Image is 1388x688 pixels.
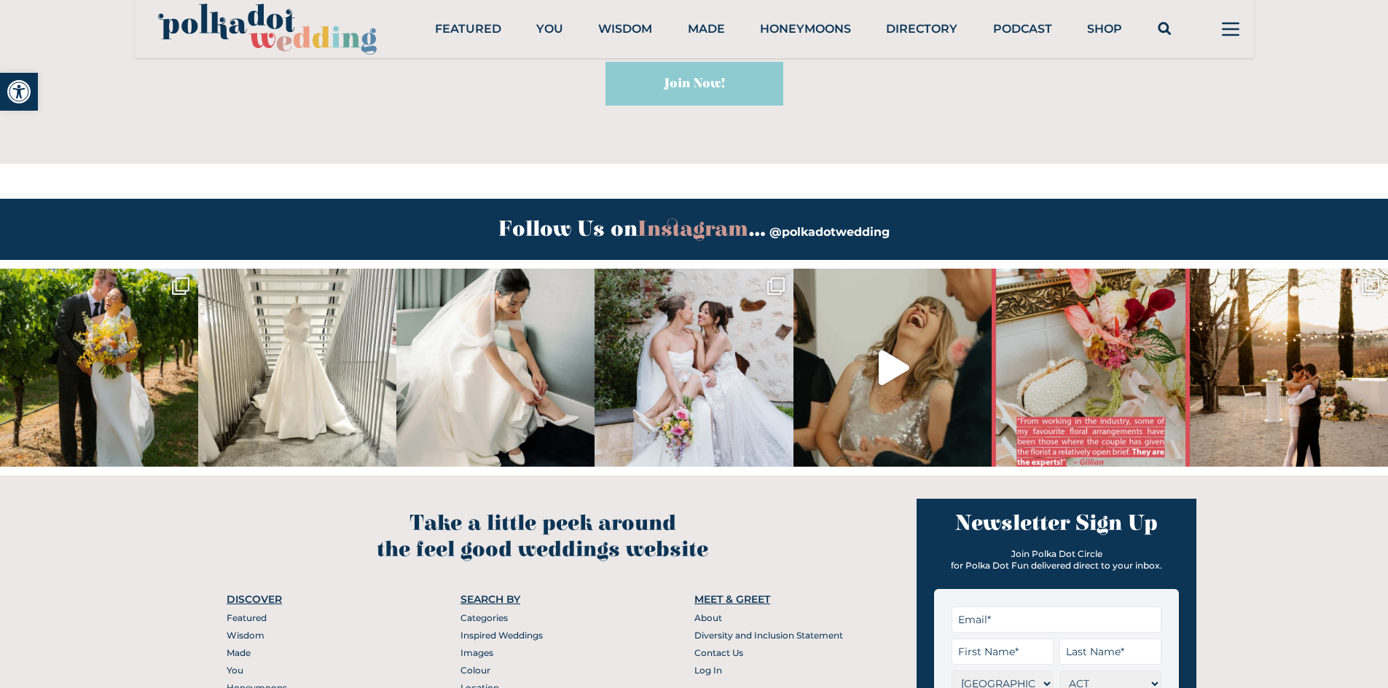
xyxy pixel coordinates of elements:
[1190,269,1388,467] a: Clone
[598,22,652,36] a: Wisdom
[992,269,1190,467] img: The secret to truly stunning weddings is trusting the experts you’ve chosen to bring your vision ...
[460,612,508,623] a: Categories
[595,269,793,467] img: “Make it as intimate as you can in however that looks to you.” – @Jess.courtney_ @liz__sharpe & @...
[694,592,858,606] h3: Meet & Greet
[1190,269,1388,467] img: The brief? Tuscan wedding magic.⁠ ⁠ The location? Feathertop Winery, right in the heart of Region...
[793,269,992,467] a: Play
[688,22,725,36] a: Made
[396,269,595,467] img: Your wedding day isn’t just about the future; it’s also about honouring the past. One of the most...
[1059,638,1161,665] input: Last Name*
[886,22,957,36] a: Directory
[595,269,793,467] a: Clone
[769,225,890,239] a: @polkadotwedding
[227,647,251,658] a: Made
[435,22,501,36] a: Featured
[198,269,396,467] img: Milla Nova's latest collection 'Pearl of the Season' has just arrived in Australia! 🦪 Looking for...
[934,548,1179,560] div: Join Polka Dot Circle
[934,560,1179,572] div: for Polka Dot Fun delivered direct to your inbox.
[158,4,377,55] img: PolkaDotWedding.svg
[227,612,267,623] a: Featured
[694,630,843,641] a: Diversity and Inclusion Statement
[227,630,264,641] a: Wisdom
[638,217,748,242] span: Instagram
[1087,22,1122,36] a: Shop
[460,592,624,606] h3: Search By
[694,665,722,676] a: Log In
[993,22,1052,36] a: Podcast
[460,665,490,676] a: Colour
[377,510,708,537] div: Take a little peek around
[172,277,189,295] svg: Clone
[760,22,851,36] a: Honeymoons
[767,277,785,295] svg: Clone
[498,216,766,242] h2: Follow Us on ...
[227,665,243,676] a: You
[460,647,493,658] a: Images
[934,510,1179,537] h3: Newsletter Sign Up
[793,269,992,467] img: We sort through thousands of wedding photos on the weekly, and there’s this moment we’ve come to ...
[694,647,743,658] a: Contact Us
[694,612,722,623] a: About
[377,537,708,563] div: the feel good weddings website
[952,606,1161,633] input: Email*
[879,350,909,385] svg: Play
[952,638,1054,665] input: First Name*
[1362,277,1379,295] svg: Clone
[536,22,563,36] a: You
[460,630,543,641] a: Inspired Weddings
[605,62,783,106] a: Join Now!
[227,592,391,606] h3: Discover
